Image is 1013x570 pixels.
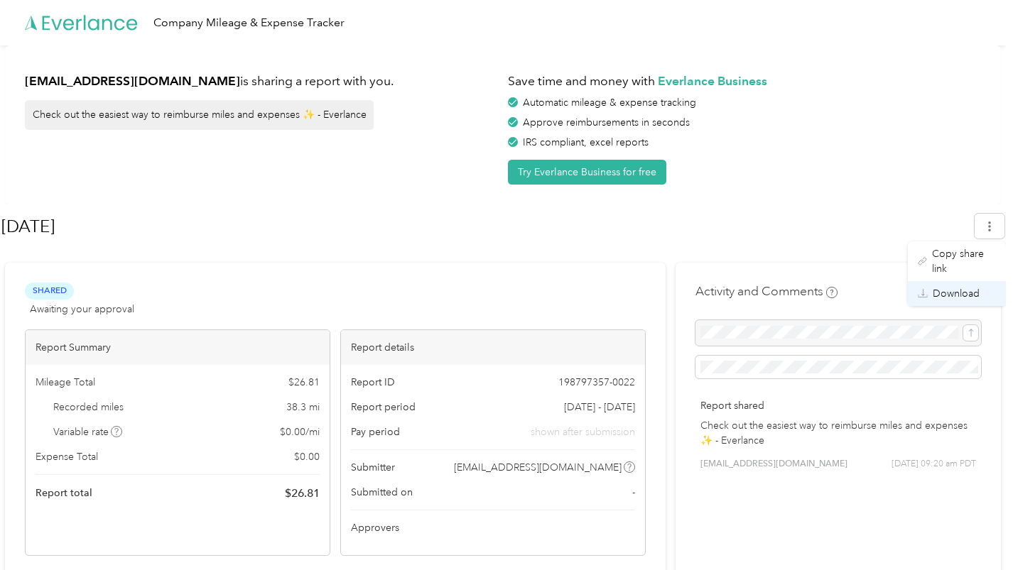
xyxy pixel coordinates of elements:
[25,73,240,88] strong: [EMAIL_ADDRESS][DOMAIN_NAME]
[933,286,980,301] span: Download
[36,375,95,390] span: Mileage Total
[26,330,330,365] div: Report Summary
[25,100,374,130] div: Check out the easiest way to reimburse miles and expenses ✨ - Everlance
[30,302,134,317] span: Awaiting your approval
[523,136,649,148] span: IRS compliant, excel reports
[531,424,635,439] span: shown after submission
[632,485,635,500] span: -
[286,400,320,415] span: 38.3 mi
[25,283,74,299] span: Shared
[523,97,696,109] span: Automatic mileage & expense tracking
[351,520,399,535] span: Approvers
[280,424,320,439] span: $ 0.00 / mi
[36,449,98,464] span: Expense Total
[523,116,690,128] span: Approve reimbursements in seconds
[53,424,123,439] span: Variable rate
[700,418,976,448] p: Check out the easiest way to reimburse miles and expenses ✨ - Everlance
[932,246,996,276] span: Copy share link
[341,330,645,365] div: Report details
[53,400,124,415] span: Recorded miles
[288,375,320,390] span: $ 26.81
[700,458,847,471] span: [EMAIL_ADDRESS][DOMAIN_NAME]
[892,458,976,471] span: [DATE] 09:20 am PDT
[351,400,416,415] span: Report period
[658,73,767,88] strong: Everlance Business
[153,14,345,32] div: Company Mileage & Expense Tracker
[695,283,838,300] h4: Activity and Comments
[508,160,666,185] button: Try Everlance Business for free
[508,72,981,90] h1: Save time and money with
[454,460,622,475] span: [EMAIL_ADDRESS][DOMAIN_NAME]
[25,72,498,90] h1: is sharing a report with you.
[351,424,400,439] span: Pay period
[1,209,965,243] h1: Aug 2025
[285,485,320,502] span: $ 26.81
[564,400,635,415] span: [DATE] - [DATE]
[351,375,395,390] span: Report ID
[351,460,395,475] span: Submitter
[700,398,976,413] p: Report shared
[36,486,92,500] span: Report total
[294,449,320,464] span: $ 0.00
[558,375,635,390] span: 198797357-0022
[351,485,413,500] span: Submitted on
